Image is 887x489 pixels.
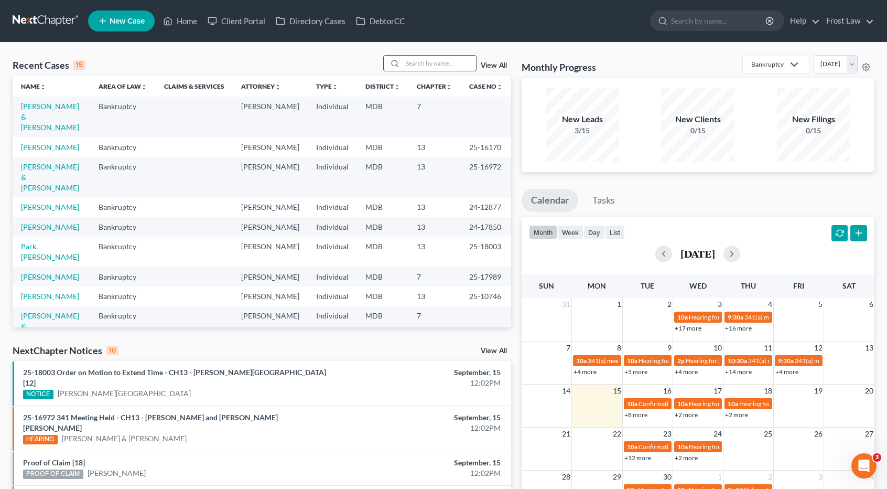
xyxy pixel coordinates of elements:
span: 3 [717,298,723,311]
td: 24-12877 [461,198,511,217]
a: Chapterunfold_more [417,82,452,90]
a: DebtorCC [351,12,410,30]
i: unfold_more [275,84,281,90]
td: 13 [408,217,461,237]
span: 8 [616,342,622,354]
i: unfold_more [446,84,452,90]
td: Individual [308,198,357,217]
a: +17 more [675,324,701,332]
td: Bankruptcy [90,137,156,157]
a: [PERSON_NAME] & [PERSON_NAME] [21,311,79,341]
td: Bankruptcy [90,97,156,137]
td: [PERSON_NAME] [233,157,308,197]
span: 1 [616,298,622,311]
span: Confirmation hearing for [PERSON_NAME] [639,443,758,451]
div: New Leads [546,113,619,125]
td: MDB [357,267,408,286]
a: Tasks [583,189,624,212]
a: Case Nounfold_more [469,82,503,90]
span: 21 [561,428,571,440]
td: Individual [308,267,357,286]
a: +5 more [624,368,647,376]
span: 10a [677,313,688,321]
span: 25 [763,428,773,440]
td: Bankruptcy [90,237,156,267]
span: 14 [561,385,571,397]
span: New Case [110,17,145,25]
div: 12:02PM [348,378,500,388]
span: Tue [641,281,654,290]
div: Bankruptcy [751,60,784,69]
span: Mon [588,281,606,290]
iframe: Intercom live chat [851,453,877,479]
span: 10:30a [728,357,747,365]
div: 12:02PM [348,423,500,433]
span: 2 [666,298,673,311]
a: [PERSON_NAME] & [PERSON_NAME] [62,433,187,444]
span: Hearing for [PERSON_NAME] [689,443,771,451]
i: unfold_more [332,84,338,90]
i: unfold_more [394,84,400,90]
td: MDB [357,97,408,137]
span: 9 [666,342,673,354]
div: New Clients [661,113,734,125]
div: NOTICE [23,390,53,399]
span: 10 [712,342,723,354]
a: Area of Lawunfold_more [99,82,147,90]
div: 15 [73,60,85,70]
div: New Filings [777,113,850,125]
td: [PERSON_NAME] [233,237,308,267]
button: month [529,225,557,239]
h3: Monthly Progress [522,61,596,73]
button: week [557,225,583,239]
td: [PERSON_NAME] [233,97,308,137]
span: 3 [873,453,881,462]
span: 4 [767,298,773,311]
td: [PERSON_NAME] [233,267,308,286]
td: Bankruptcy [90,286,156,306]
td: Individual [308,286,357,306]
span: 10a [627,357,637,365]
a: +4 more [775,368,798,376]
span: 10a [677,443,688,451]
button: day [583,225,605,239]
a: +2 more [675,411,698,419]
div: 0/15 [661,125,734,136]
td: [PERSON_NAME] [233,306,308,347]
td: 25-16170 [461,137,511,157]
td: MDB [357,237,408,267]
div: September, 15 [348,367,500,378]
span: 27 [864,428,874,440]
span: 10a [728,400,738,408]
a: Typeunfold_more [316,82,338,90]
span: 31 [561,298,571,311]
span: Thu [741,281,756,290]
td: Bankruptcy [90,217,156,237]
td: 7 [408,306,461,347]
td: 25-16972 [461,157,511,197]
td: 13 [408,237,461,267]
td: Bankruptcy [90,267,156,286]
a: +4 more [675,368,698,376]
span: 2 [767,471,773,483]
a: +4 more [574,368,597,376]
a: Park, [PERSON_NAME] [21,242,79,261]
span: 10a [576,357,587,365]
td: 25-17989 [461,267,511,286]
span: 7 [565,342,571,354]
i: unfold_more [141,84,147,90]
td: Individual [308,217,357,237]
a: Attorneyunfold_more [241,82,281,90]
span: Wed [689,281,707,290]
a: +16 more [725,324,752,332]
span: 10a [627,400,637,408]
a: View All [481,62,507,69]
a: +8 more [624,411,647,419]
h2: [DATE] [680,248,715,259]
td: Individual [308,157,357,197]
td: 7 [408,97,461,137]
span: 3 [817,471,824,483]
span: 10a [627,443,637,451]
a: +12 more [624,454,651,462]
span: 30 [662,471,673,483]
